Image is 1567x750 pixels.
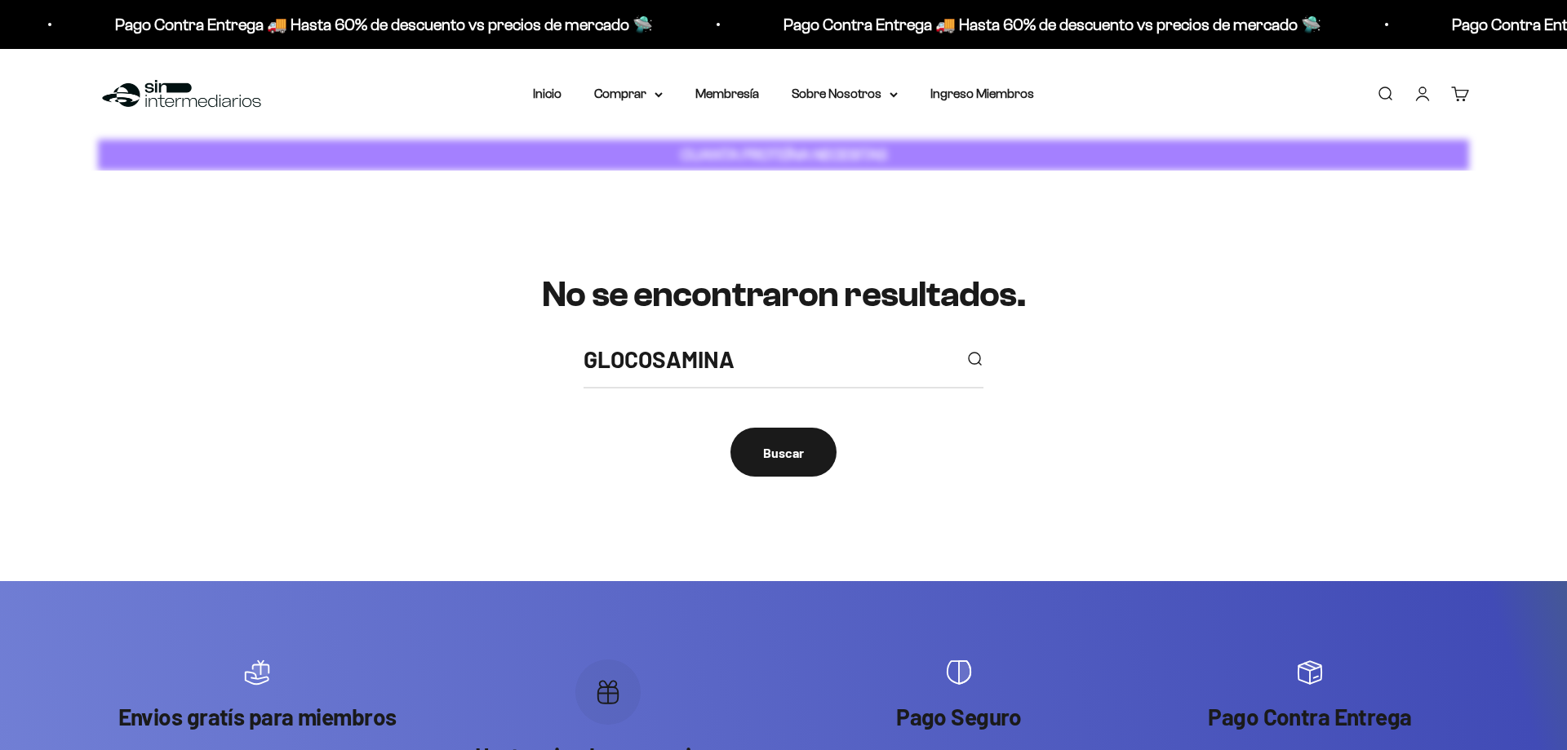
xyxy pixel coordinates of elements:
[542,275,1024,314] h1: No se encontraron resultados.
[695,87,759,100] a: Membresía
[594,83,663,104] summary: Comprar
[533,87,562,100] a: Inicio
[98,702,416,731] p: Envios gratís para miembros
[681,146,887,163] strong: CUANTA PROTEÍNA NECESITAS
[930,87,1034,100] a: Ingreso Miembros
[763,442,804,464] div: Buscar
[781,11,1319,38] p: Pago Contra Entrega 🚚 Hasta 60% de descuento vs precios de mercado 🛸
[113,11,650,38] p: Pago Contra Entrega 🚚 Hasta 60% de descuento vs precios de mercado 🛸
[800,702,1118,731] p: Pago Seguro
[730,428,837,477] button: Buscar
[792,83,898,104] summary: Sobre Nosotros
[584,341,952,378] input: Buscar
[1151,702,1469,731] p: Pago Contra Entrega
